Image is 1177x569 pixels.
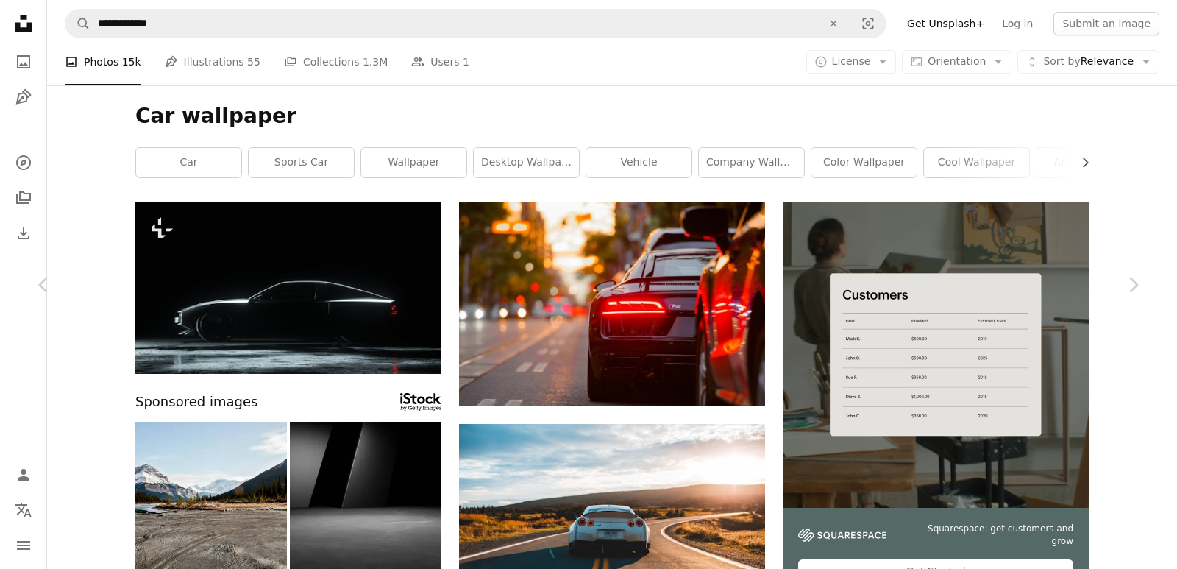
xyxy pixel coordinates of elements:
a: cool wallpaper [924,148,1029,177]
a: company wallpaper [699,148,804,177]
button: Sort byRelevance [1017,50,1159,74]
img: file-1747939142011-51e5cc87e3c9 [798,529,886,542]
a: Log in / Sign up [9,460,38,490]
h1: Car wallpaper [135,103,1089,130]
a: Explore [9,148,38,177]
a: Illustrations 55 [165,38,260,85]
span: 55 [247,54,260,70]
a: Log in [993,12,1042,35]
a: car [136,148,241,177]
button: scroll list to the right [1072,148,1089,177]
form: Find visuals sitewide [65,9,886,38]
span: 1 [463,54,469,70]
a: Get Unsplash+ [898,12,993,35]
a: Collections [9,183,38,213]
a: Illustrations [9,82,38,112]
a: vehicle [586,148,691,177]
a: art wallpaper [1036,148,1142,177]
a: Photos [9,47,38,77]
a: a car parked in the dark with its lights on [135,280,441,294]
span: Sort by [1043,55,1080,67]
span: Orientation [928,55,986,67]
button: Orientation [902,50,1011,74]
button: License [806,50,897,74]
a: wallpaper [361,148,466,177]
img: a car parked in the dark with its lights on [135,202,441,374]
span: Sponsored images [135,392,257,413]
img: black Audi R8 parked beside road [459,202,765,406]
a: Next [1089,214,1177,356]
span: Relevance [1043,54,1134,69]
a: sports car [249,148,354,177]
a: Users 1 [411,38,469,85]
button: Submit an image [1053,12,1159,35]
a: color wallpaper [811,148,917,177]
a: black Audi R8 parked beside road [459,297,765,310]
button: Search Unsplash [65,10,90,38]
a: Collections 1.3M [284,38,388,85]
span: Squarespace: get customers and grow [904,523,1073,548]
img: file-1747939376688-baf9a4a454ffimage [783,202,1089,508]
button: Menu [9,531,38,560]
span: License [832,55,871,67]
span: 1.3M [363,54,388,70]
button: Language [9,495,38,525]
a: desktop wallpaper [474,148,579,177]
button: Clear [817,10,850,38]
a: silver sports coupe on asphalt road [459,519,765,532]
button: Visual search [850,10,886,38]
